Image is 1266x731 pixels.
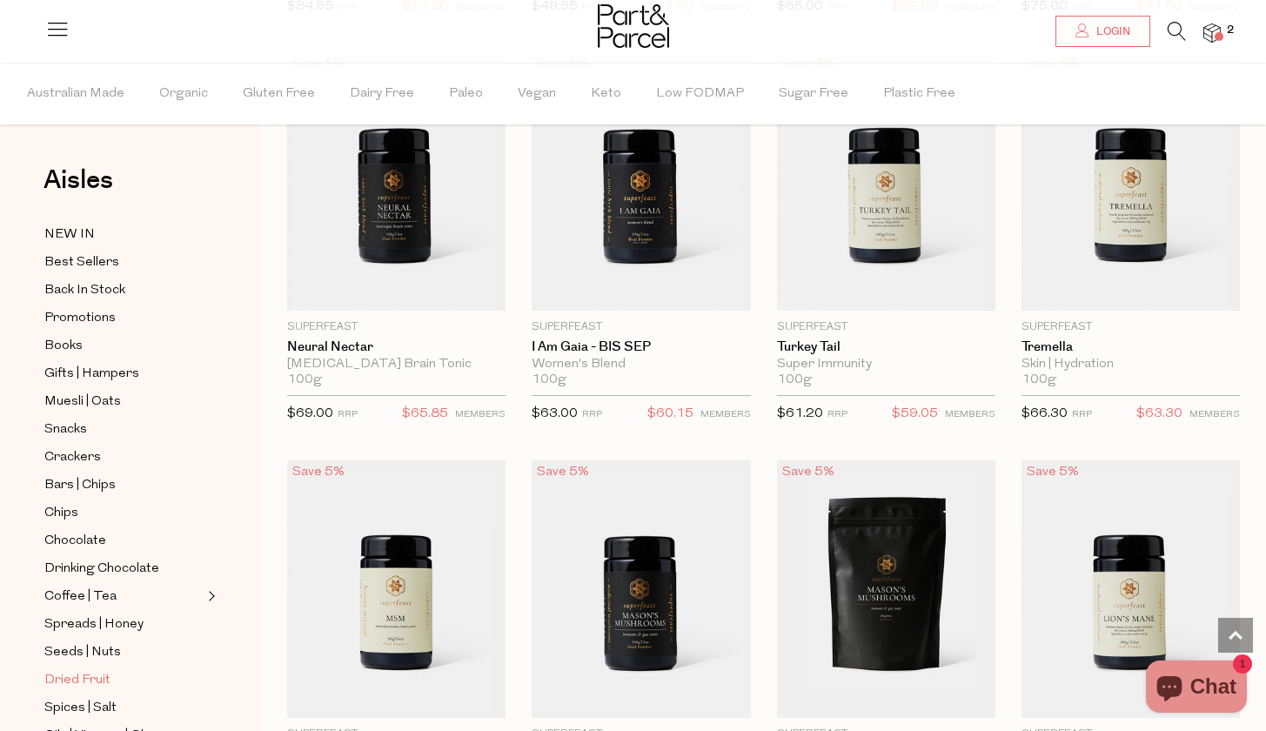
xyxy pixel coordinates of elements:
[44,364,139,385] span: Gifts | Hampers
[779,64,848,124] span: Sugar Free
[598,4,669,48] img: Part&Parcel
[44,586,203,607] a: Coffee | Tea
[1022,460,1084,484] div: Save 5%
[656,64,744,124] span: Low FODMAP
[44,167,113,211] a: Aisles
[945,410,995,419] small: MEMBERS
[44,446,203,468] a: Crackers
[532,459,750,718] img: Mason's Mushrooms
[44,363,203,385] a: Gifts | Hampers
[44,669,203,691] a: Dried Fruit
[159,64,208,124] span: Organic
[44,474,203,496] a: Bars | Chips
[532,357,750,372] div: Women's Blend
[287,372,322,388] span: 100g
[1189,410,1240,419] small: MEMBERS
[44,419,203,440] a: Snacks
[1055,16,1150,47] a: Login
[44,530,203,552] a: Chocolate
[1022,319,1240,335] p: SuperFeast
[883,64,955,124] span: Plastic Free
[287,52,506,311] img: Neural Nectar
[532,460,594,484] div: Save 5%
[44,642,121,663] span: Seeds | Nuts
[892,403,938,426] span: $59.05
[44,251,203,273] a: Best Sellers
[1022,339,1240,355] a: Tremella
[243,64,315,124] span: Gluten Free
[338,410,358,419] small: RRP
[44,614,203,635] a: Spreads | Honey
[1022,459,1240,718] img: Lion's Mane
[1222,23,1238,38] span: 2
[44,419,87,440] span: Snacks
[1136,403,1182,426] span: $63.30
[532,52,750,311] img: I am Gaia - BIS SEP
[1203,23,1221,42] a: 2
[455,410,506,419] small: MEMBERS
[1022,357,1240,372] div: Skin | Hydration
[44,392,121,412] span: Muesli | Oats
[532,407,578,420] span: $63.00
[287,319,506,335] p: SuperFeast
[44,503,78,524] span: Chips
[287,459,506,718] img: MSM Powder
[777,52,995,311] img: Turkey Tail
[287,407,333,420] span: $69.00
[1022,407,1068,420] span: $66.30
[44,531,106,552] span: Chocolate
[44,559,159,580] span: Drinking Chocolate
[44,279,203,301] a: Back In Stock
[287,357,506,372] div: [MEDICAL_DATA] Brain Tonic
[44,307,203,329] a: Promotions
[44,698,117,719] span: Spices | Salt
[532,319,750,335] p: SuperFeast
[591,64,621,124] span: Keto
[777,339,995,355] a: Turkey Tail
[777,372,812,388] span: 100g
[777,459,995,718] img: Mason's Mushrooms
[582,410,602,419] small: RRP
[1092,24,1130,39] span: Login
[777,319,995,335] p: SuperFeast
[1022,372,1056,388] span: 100g
[1022,52,1240,311] img: Tremella
[44,670,111,691] span: Dried Fruit
[44,697,203,719] a: Spices | Salt
[350,64,414,124] span: Dairy Free
[1072,410,1092,419] small: RRP
[44,558,203,580] a: Drinking Chocolate
[532,372,566,388] span: 100g
[44,161,113,199] span: Aisles
[647,403,693,426] span: $60.15
[44,614,144,635] span: Spreads | Honey
[44,335,203,357] a: Books
[827,410,847,419] small: RRP
[44,308,116,329] span: Promotions
[44,336,83,357] span: Books
[44,252,119,273] span: Best Sellers
[204,586,216,607] button: Expand/Collapse Coffee | Tea
[1141,661,1252,717] inbox-online-store-chat: Shopify online store chat
[44,587,117,607] span: Coffee | Tea
[44,224,203,245] a: NEW IN
[449,64,483,124] span: Paleo
[44,641,203,663] a: Seeds | Nuts
[44,447,101,468] span: Crackers
[27,64,124,124] span: Australian Made
[518,64,556,124] span: Vegan
[44,225,95,245] span: NEW IN
[44,391,203,412] a: Muesli | Oats
[287,460,350,484] div: Save 5%
[777,407,823,420] span: $61.20
[777,357,995,372] div: Super Immunity
[700,410,751,419] small: MEMBERS
[44,502,203,524] a: Chips
[287,339,506,355] a: Neural Nectar
[44,280,125,301] span: Back In Stock
[44,475,116,496] span: Bars | Chips
[777,460,840,484] div: Save 5%
[402,403,448,426] span: $65.85
[532,339,750,355] a: I am Gaia - BIS SEP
